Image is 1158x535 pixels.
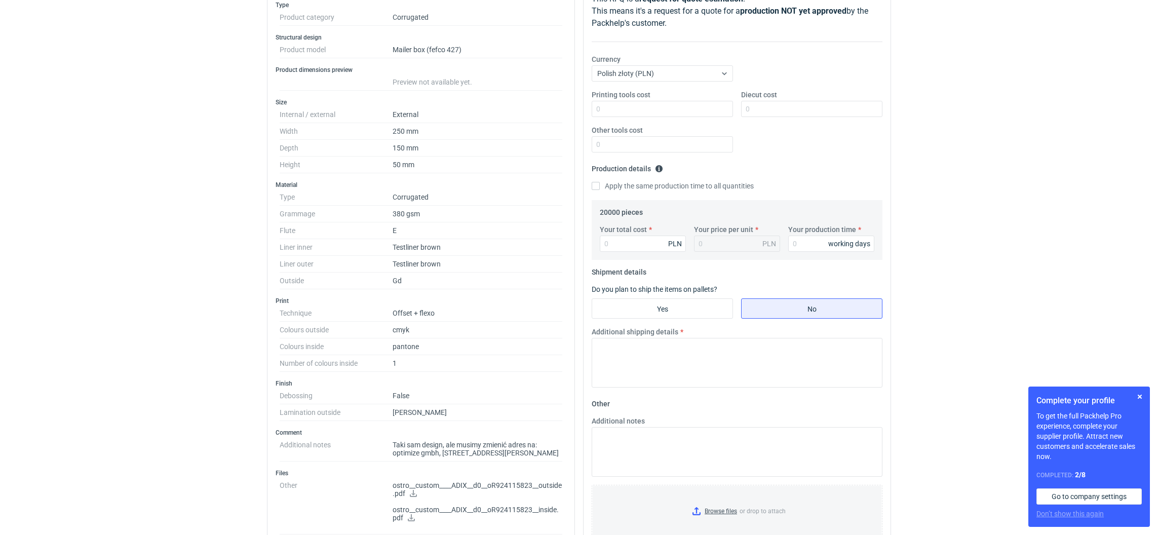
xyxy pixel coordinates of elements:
dt: Product model [280,42,393,58]
label: Diecut cost [741,90,777,100]
dd: Offset + flexo [393,305,562,322]
dd: 50 mm [393,157,562,173]
label: Your production time [788,224,856,235]
label: Your price per unit [694,224,753,235]
p: ostro__custom____ADIX__d0__oR924115823__inside.pdf [393,506,562,523]
dt: Other [280,477,393,534]
dt: Flute [280,222,393,239]
input: 0 [788,236,874,252]
h3: Print [276,297,566,305]
dd: External [393,106,562,123]
div: Completed: [1036,470,1142,480]
dd: pantone [393,338,562,355]
p: ostro__custom____ADIX__d0__oR924115823__outside.pdf [393,481,562,499]
dt: Colours outside [280,322,393,338]
label: Additional notes [592,416,645,426]
h3: Comment [276,429,566,437]
dt: Lamination outside [280,404,393,421]
h3: Product dimensions preview [276,66,566,74]
dt: Additional notes [280,437,393,462]
h3: Type [276,1,566,9]
legend: 20000 pieces [600,204,643,216]
dt: Colours inside [280,338,393,355]
dt: Outside [280,273,393,289]
h3: Finish [276,379,566,388]
label: No [741,298,882,319]
dt: Product category [280,9,393,26]
input: 0 [592,101,733,117]
h3: Structural design [276,33,566,42]
p: To get the full Packhelp Pro experience, complete your supplier profile. Attract new customers an... [1036,411,1142,462]
dd: False [393,388,562,404]
label: Other tools cost [592,125,643,135]
dt: Technique [280,305,393,322]
button: Skip for now [1134,391,1146,403]
label: Your total cost [600,224,647,235]
label: Printing tools cost [592,90,650,100]
span: Preview not available yet. [393,78,472,86]
h3: Files [276,469,566,477]
legend: Other [592,396,610,408]
div: PLN [762,239,776,249]
label: Additional shipping details [592,327,678,337]
dt: Type [280,189,393,206]
a: Go to company settings [1036,488,1142,505]
dd: 150 mm [393,140,562,157]
strong: production NOT yet approved [740,6,846,16]
dd: Testliner brown [393,239,562,256]
dt: Internal / external [280,106,393,123]
input: 0 [592,136,733,152]
dd: Gd [393,273,562,289]
dt: Grammage [280,206,393,222]
legend: Production details [592,161,663,173]
dd: 250 mm [393,123,562,140]
label: Yes [592,298,733,319]
div: working days [828,239,870,249]
input: 0 [741,101,882,117]
dd: 1 [393,355,562,372]
button: Don’t show this again [1036,509,1104,519]
h3: Material [276,181,566,189]
label: Apply the same production time to all quantities [592,181,754,191]
dt: Liner inner [280,239,393,256]
div: PLN [668,239,682,249]
dd: Corrugated [393,9,562,26]
dd: Testliner brown [393,256,562,273]
legend: Shipment details [592,264,646,276]
dt: Liner outer [280,256,393,273]
dd: 380 gsm [393,206,562,222]
label: Currency [592,54,621,64]
dt: Height [280,157,393,173]
dt: Debossing [280,388,393,404]
dt: Depth [280,140,393,157]
dd: cmyk [393,322,562,338]
input: 0 [600,236,686,252]
dd: E [393,222,562,239]
dd: [PERSON_NAME] [393,404,562,421]
dt: Number of colours inside [280,355,393,372]
strong: 2 / 8 [1075,471,1086,479]
dt: Width [280,123,393,140]
dd: Corrugated [393,189,562,206]
span: Polish złoty (PLN) [597,69,654,78]
label: Do you plan to ship the items on pallets? [592,285,717,293]
dd: Mailer box (fefco 427) [393,42,562,58]
dd: Taki sam design, ale musimy zmienić adres na: optimize gmbh, [STREET_ADDRESS][PERSON_NAME] [393,437,562,462]
h1: Complete your profile [1036,395,1142,407]
h3: Size [276,98,566,106]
